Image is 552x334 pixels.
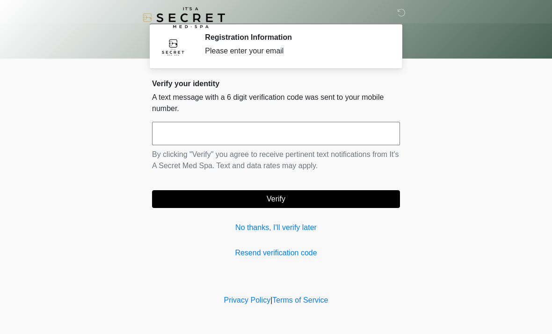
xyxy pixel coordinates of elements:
[152,149,400,171] p: By clicking "Verify" you agree to receive pertinent text notifications from It's A Secret Med Spa...
[270,296,272,304] a: |
[205,45,386,57] div: Please enter your email
[152,247,400,259] a: Resend verification code
[159,33,187,61] img: Agent Avatar
[152,79,400,88] h2: Verify your identity
[152,190,400,208] button: Verify
[143,7,225,28] img: It's A Secret Med Spa Logo
[205,33,386,42] h2: Registration Information
[152,222,400,233] a: No thanks, I'll verify later
[152,92,400,114] p: A text message with a 6 digit verification code was sent to your mobile number.
[224,296,271,304] a: Privacy Policy
[272,296,328,304] a: Terms of Service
